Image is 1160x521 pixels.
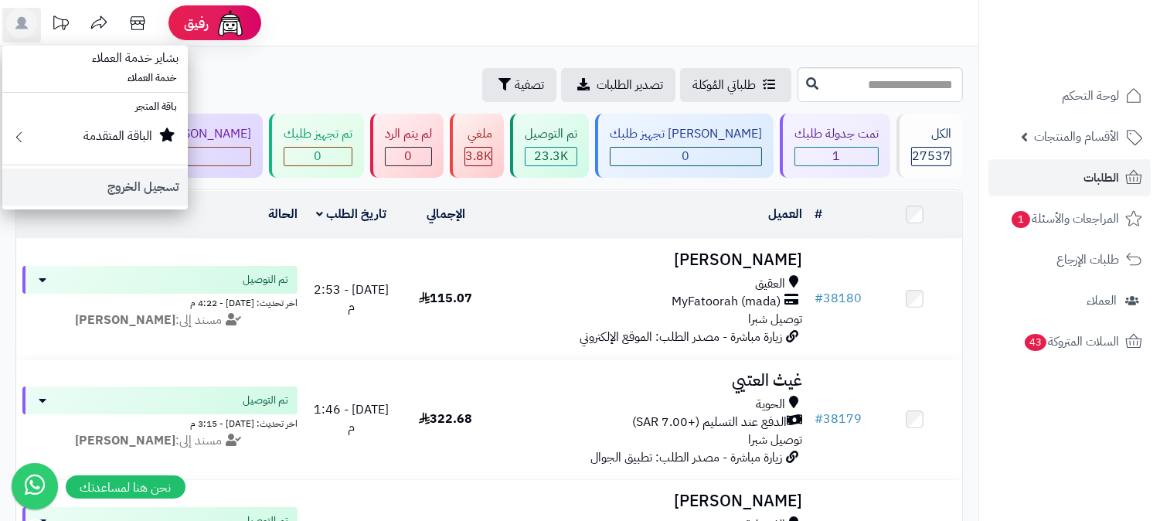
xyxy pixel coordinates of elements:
[815,205,822,223] a: #
[610,125,762,143] div: [PERSON_NAME] تجهيز طلبك
[465,147,492,165] span: 3.8K
[561,68,675,102] a: تصدير الطلبات
[795,148,878,165] div: 1
[499,251,802,269] h3: [PERSON_NAME]
[1055,22,1145,54] img: logo-2.png
[499,492,802,510] h3: [PERSON_NAME]
[1011,210,1031,229] span: 1
[680,68,791,102] a: طلباتي المُوكلة
[682,147,690,165] span: 0
[385,125,432,143] div: لم يتم الرد
[590,448,782,467] span: زيارة مباشرة - مصدر الطلب: تطبيق الجوال
[912,147,951,165] span: 27537
[988,200,1151,237] a: المراجعات والأسئلة1
[243,393,288,408] span: تم التوصيل
[314,281,389,317] span: [DATE] - 2:53 م
[526,148,577,165] div: 23339
[756,396,785,414] span: الحوية
[427,205,465,223] a: الإجمالي
[75,431,175,450] strong: [PERSON_NAME]
[465,148,492,165] div: 3826
[592,114,777,178] a: [PERSON_NAME] تجهيز طلبك 0
[893,114,966,178] a: الكل27537
[22,414,298,431] div: اخر تحديث: [DATE] - 3:15 م
[815,410,823,428] span: #
[2,67,188,90] li: خدمة العملاء
[988,323,1151,360] a: السلات المتروكة43
[215,8,246,39] img: ai-face.png
[2,96,188,118] li: باقة المتجر
[911,125,951,143] div: الكل
[748,431,802,449] span: توصيل شبرا
[833,147,841,165] span: 1
[284,125,352,143] div: تم تجهيز طلبك
[386,148,431,165] div: 0
[22,294,298,310] div: اخر تحديث: [DATE] - 4:22 م
[534,147,568,165] span: 23.3K
[75,311,175,329] strong: [PERSON_NAME]
[692,76,756,94] span: طلباتي المُوكلة
[184,14,209,32] span: رفيق
[447,114,507,178] a: ملغي 3.8K
[1024,333,1047,352] span: 43
[777,114,893,178] a: تمت جدولة طلبك 1
[11,312,309,329] div: مسند إلى:
[988,241,1151,278] a: طلبات الإرجاع
[1056,249,1119,271] span: طلبات الإرجاع
[1062,85,1119,107] span: لوحة التحكم
[1087,290,1117,312] span: العملاء
[515,76,544,94] span: تصفية
[315,147,322,165] span: 0
[268,205,298,223] a: الحالة
[83,39,188,77] span: بشاير خدمة العملاء
[316,205,386,223] a: تاريخ الطلب
[748,310,802,329] span: توصيل شبرا
[525,125,577,143] div: تم التوصيل
[611,148,761,165] div: 0
[768,205,802,223] a: العميل
[1083,167,1119,189] span: الطلبات
[83,127,152,145] small: الباقة المتقدمة
[405,147,413,165] span: 0
[988,159,1151,196] a: الطلبات
[41,8,80,43] a: تحديثات المنصة
[794,125,879,143] div: تمت جدولة طلبك
[464,125,492,143] div: ملغي
[266,114,367,178] a: تم تجهيز طلبك 0
[632,414,787,431] span: الدفع عند التسليم (+7.00 SAR)
[243,272,288,288] span: تم التوصيل
[284,148,352,165] div: 0
[988,77,1151,114] a: لوحة التحكم
[11,432,309,450] div: مسند إلى:
[419,410,472,428] span: 322.68
[499,372,802,390] h3: غيث العتيي
[507,114,592,178] a: تم التوصيل 23.3K
[367,114,447,178] a: لم يتم الرد 0
[482,68,556,102] button: تصفية
[1034,126,1119,148] span: الأقسام والمنتجات
[2,169,188,206] a: تسجيل الخروج
[580,328,782,346] span: زيارة مباشرة - مصدر الطلب: الموقع الإلكتروني
[988,282,1151,319] a: العملاء
[2,118,188,162] a: الباقة المتقدمة
[419,289,472,308] span: 115.07
[1023,331,1119,352] span: السلات المتروكة
[815,289,823,308] span: #
[597,76,663,94] span: تصدير الطلبات
[815,410,862,428] a: #38179
[1010,208,1119,230] span: المراجعات والأسئلة
[672,293,781,311] span: MyFatoorah (mada)
[755,275,785,293] span: العقيق
[314,400,389,437] span: [DATE] - 1:46 م
[815,289,862,308] a: #38180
